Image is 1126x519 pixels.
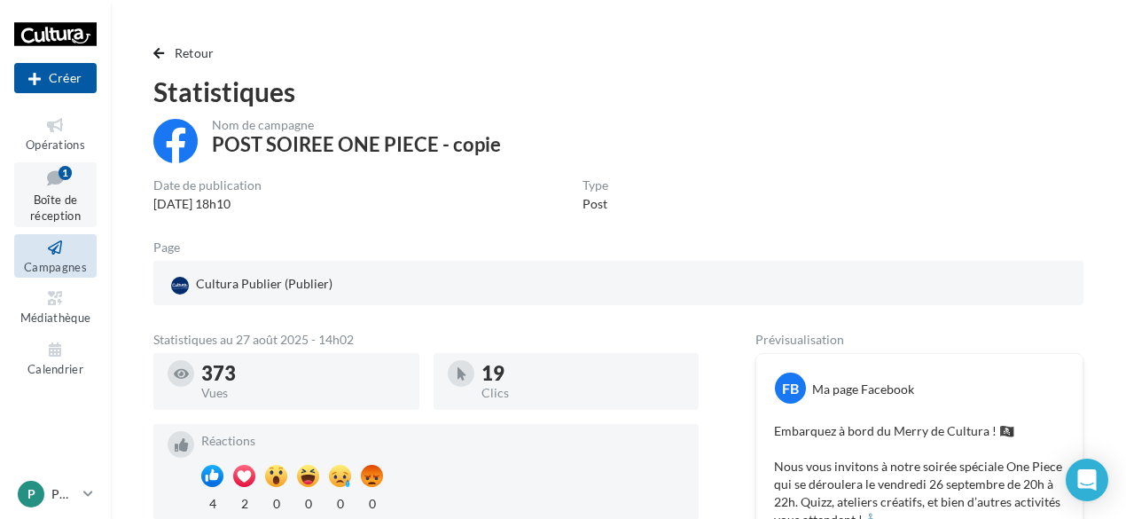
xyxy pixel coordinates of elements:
[775,373,806,404] div: FB
[153,195,262,213] div: [DATE] 18h10
[201,491,223,513] div: 4
[212,119,501,131] div: Nom de campagne
[583,179,608,192] div: Type
[153,334,699,346] div: Statistiques au 27 août 2025 - 14h02
[30,193,81,224] span: Boîte de réception
[812,381,914,398] div: Ma page Facebook
[481,387,685,399] div: Clics
[201,435,684,447] div: Réactions
[153,241,194,254] div: Page
[14,112,97,155] a: Opérations
[583,195,608,213] div: Post
[201,387,405,399] div: Vues
[212,135,501,154] div: POST SOIREE ONE PIECE - copie
[153,179,262,192] div: Date de publication
[481,364,685,383] div: 19
[14,477,97,511] a: P PUBLIER
[14,336,97,380] a: Calendrier
[233,491,255,513] div: 2
[14,234,97,278] a: Campagnes
[1066,459,1108,501] div: Open Intercom Messenger
[175,45,215,60] span: Retour
[297,491,319,513] div: 0
[27,485,35,503] span: P
[20,311,91,325] span: Médiathèque
[168,271,468,298] a: Cultura Publier (Publier)
[51,485,76,503] p: PUBLIER
[201,364,405,383] div: 373
[14,63,97,93] div: Nouvelle campagne
[24,260,87,274] span: Campagnes
[755,334,1083,346] div: Prévisualisation
[59,166,72,180] div: 1
[14,63,97,93] button: Créer
[14,162,97,227] a: Boîte de réception1
[329,491,351,513] div: 0
[153,43,222,64] button: Retour
[153,78,1083,105] div: Statistiques
[26,138,85,152] span: Opérations
[265,491,287,513] div: 0
[27,362,83,376] span: Calendrier
[14,285,97,328] a: Médiathèque
[361,491,383,513] div: 0
[168,271,336,298] div: Cultura Publier (Publier)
